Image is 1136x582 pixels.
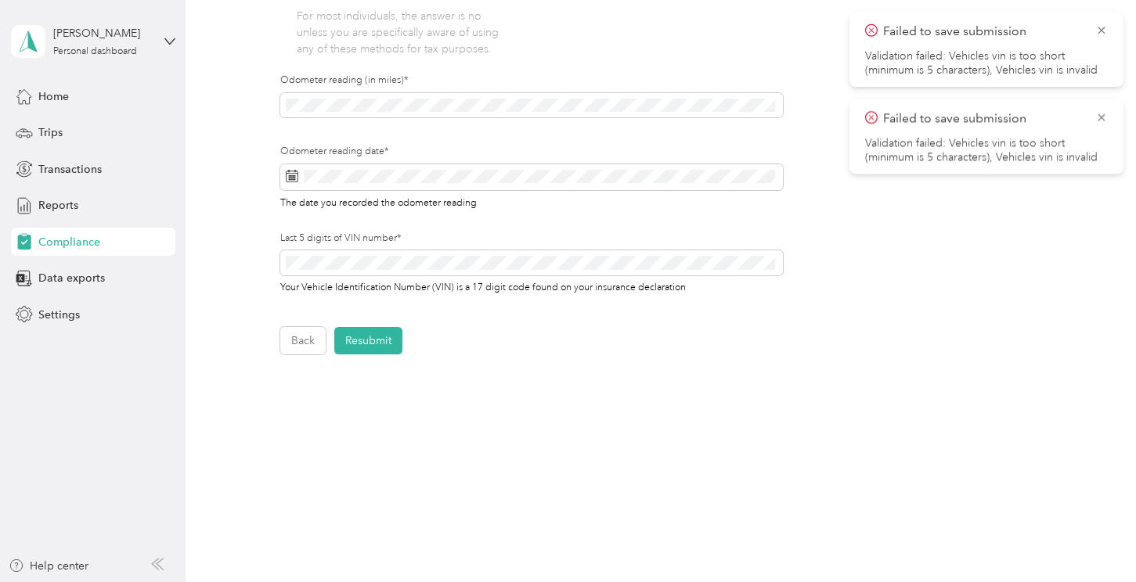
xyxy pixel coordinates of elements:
[38,234,100,250] span: Compliance
[280,145,782,159] label: Odometer reading date*
[9,558,88,574] button: Help center
[883,22,1084,41] p: Failed to save submission
[38,307,80,323] span: Settings
[865,136,1108,164] li: Validation failed: Vehicles vin is too short (minimum is 5 characters), Vehicles vin is invalid
[297,8,507,57] p: For most individuals, the answer is no unless you are specifically aware of using any of these me...
[38,197,78,214] span: Reports
[865,49,1108,77] li: Validation failed: Vehicles vin is too short (minimum is 5 characters), Vehicles vin is invalid
[38,161,102,178] span: Transactions
[53,47,137,56] div: Personal dashboard
[280,194,477,209] span: The date you recorded the odometer reading
[38,124,63,141] span: Trips
[334,327,402,354] button: Resubmit
[883,109,1084,128] p: Failed to save submission
[280,278,686,293] span: Your Vehicle Identification Number (VIN) is a 17 digit code found on your insurance declaration
[280,232,782,246] label: Last 5 digits of VIN number*
[280,74,782,88] label: Odometer reading (in miles)*
[1048,494,1136,582] iframe: Everlance-gr Chat Button Frame
[38,270,105,286] span: Data exports
[280,327,326,354] button: Back
[38,88,69,105] span: Home
[53,25,151,41] div: [PERSON_NAME]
